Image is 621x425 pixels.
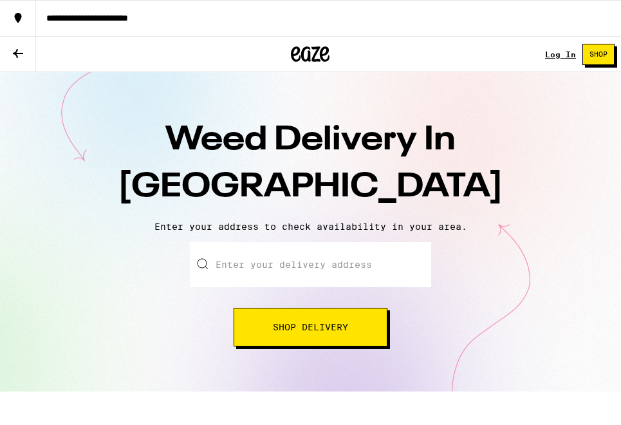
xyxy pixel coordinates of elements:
input: Enter your delivery address [190,242,431,287]
span: [GEOGRAPHIC_DATA] [118,171,503,204]
button: Shop Delivery [234,308,387,346]
p: Enter your address to check availability in your area. [13,222,608,232]
a: Log In [545,50,576,59]
button: Shop [582,44,615,65]
span: Shop [589,51,607,58]
h1: Weed Delivery In [86,117,536,211]
a: Shop [576,44,621,65]
span: Shop Delivery [273,323,348,332]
